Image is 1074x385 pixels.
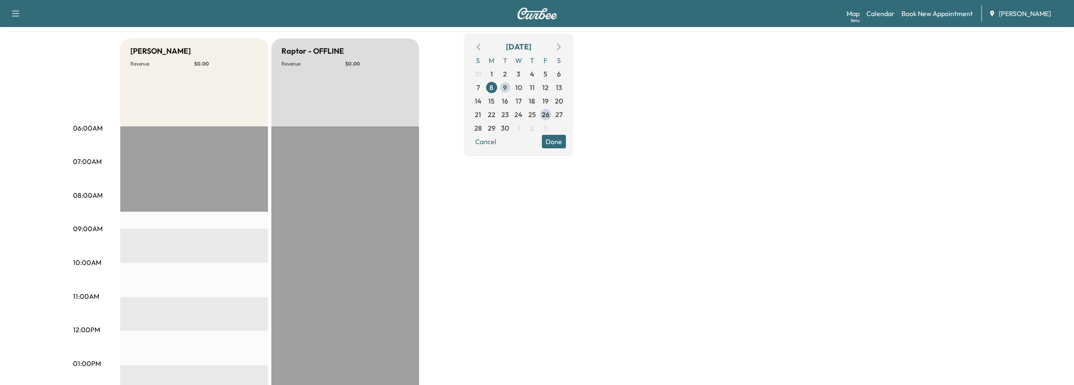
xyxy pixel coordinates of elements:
[516,96,522,106] span: 17
[866,8,895,19] a: Calendar
[475,96,482,106] span: 14
[517,69,520,79] span: 3
[542,82,549,93] span: 12
[539,54,552,67] span: F
[502,96,508,106] span: 16
[517,123,520,133] span: 1
[281,45,344,57] h5: Raptor - OFFLINE
[557,69,561,79] span: 6
[530,69,534,79] span: 4
[542,109,549,120] span: 26
[525,54,539,67] span: T
[851,17,860,24] div: Beta
[488,96,495,106] span: 15
[485,54,498,67] span: M
[999,8,1051,19] span: [PERSON_NAME]
[901,8,973,19] a: Book New Appointment
[73,190,103,200] p: 08:00AM
[501,109,509,120] span: 23
[73,224,103,234] p: 09:00AM
[73,325,100,335] p: 12:00PM
[474,123,482,133] span: 28
[73,257,101,268] p: 10:00AM
[847,8,860,19] a: MapBeta
[345,60,409,67] p: $ 0.00
[514,109,522,120] span: 24
[73,156,102,167] p: 07:00AM
[544,69,547,79] span: 5
[281,60,345,67] p: Revenue
[555,109,563,120] span: 27
[503,69,507,79] span: 2
[529,96,535,106] span: 18
[517,8,557,19] img: Curbee Logo
[530,82,535,93] span: 11
[476,82,480,93] span: 7
[552,54,566,67] span: S
[73,358,101,369] p: 01:00PM
[542,135,566,148] button: Done
[475,109,481,120] span: 21
[490,69,493,79] span: 1
[471,54,485,67] span: S
[544,123,547,133] span: 3
[488,109,495,120] span: 22
[556,82,562,93] span: 13
[542,96,549,106] span: 19
[73,123,103,133] p: 06:00AM
[512,54,525,67] span: W
[528,109,536,120] span: 25
[194,60,258,67] p: $ 0.00
[130,60,194,67] p: Revenue
[506,41,531,53] div: [DATE]
[501,123,509,133] span: 30
[73,291,99,301] p: 11:00AM
[530,123,534,133] span: 2
[130,45,191,57] h5: [PERSON_NAME]
[503,82,507,93] span: 9
[515,82,522,93] span: 10
[555,96,563,106] span: 20
[490,82,493,93] span: 8
[498,54,512,67] span: T
[475,69,481,79] span: 31
[471,135,500,148] button: Cancel
[488,123,495,133] span: 29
